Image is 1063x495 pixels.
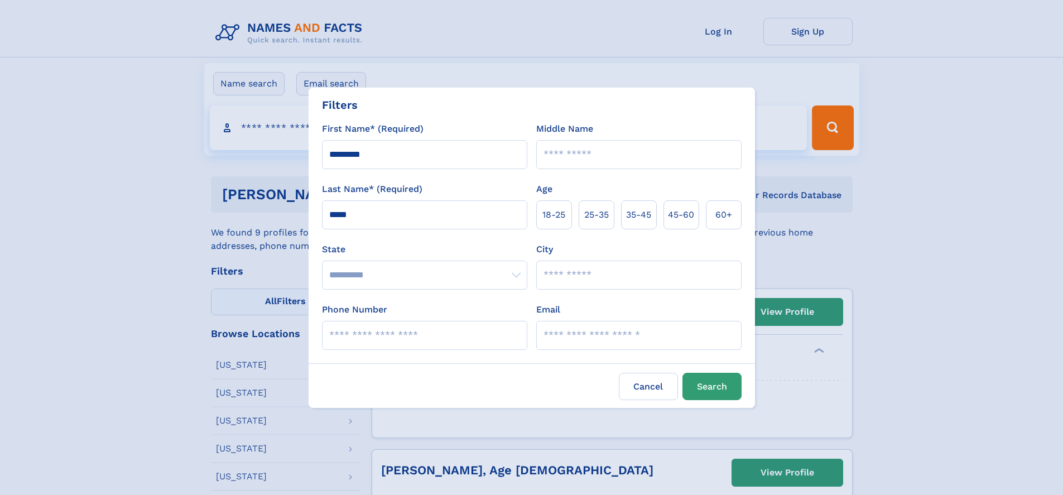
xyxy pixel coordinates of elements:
label: First Name* (Required) [322,122,424,136]
span: 60+ [715,208,732,222]
label: City [536,243,553,256]
label: Cancel [619,373,678,400]
div: Filters [322,97,358,113]
button: Search [682,373,742,400]
label: Email [536,303,560,316]
span: 35‑45 [626,208,651,222]
label: Age [536,182,552,196]
label: Phone Number [322,303,387,316]
label: Last Name* (Required) [322,182,422,196]
label: State [322,243,527,256]
span: 18‑25 [542,208,565,222]
span: 45‑60 [668,208,694,222]
span: 25‑35 [584,208,609,222]
label: Middle Name [536,122,593,136]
